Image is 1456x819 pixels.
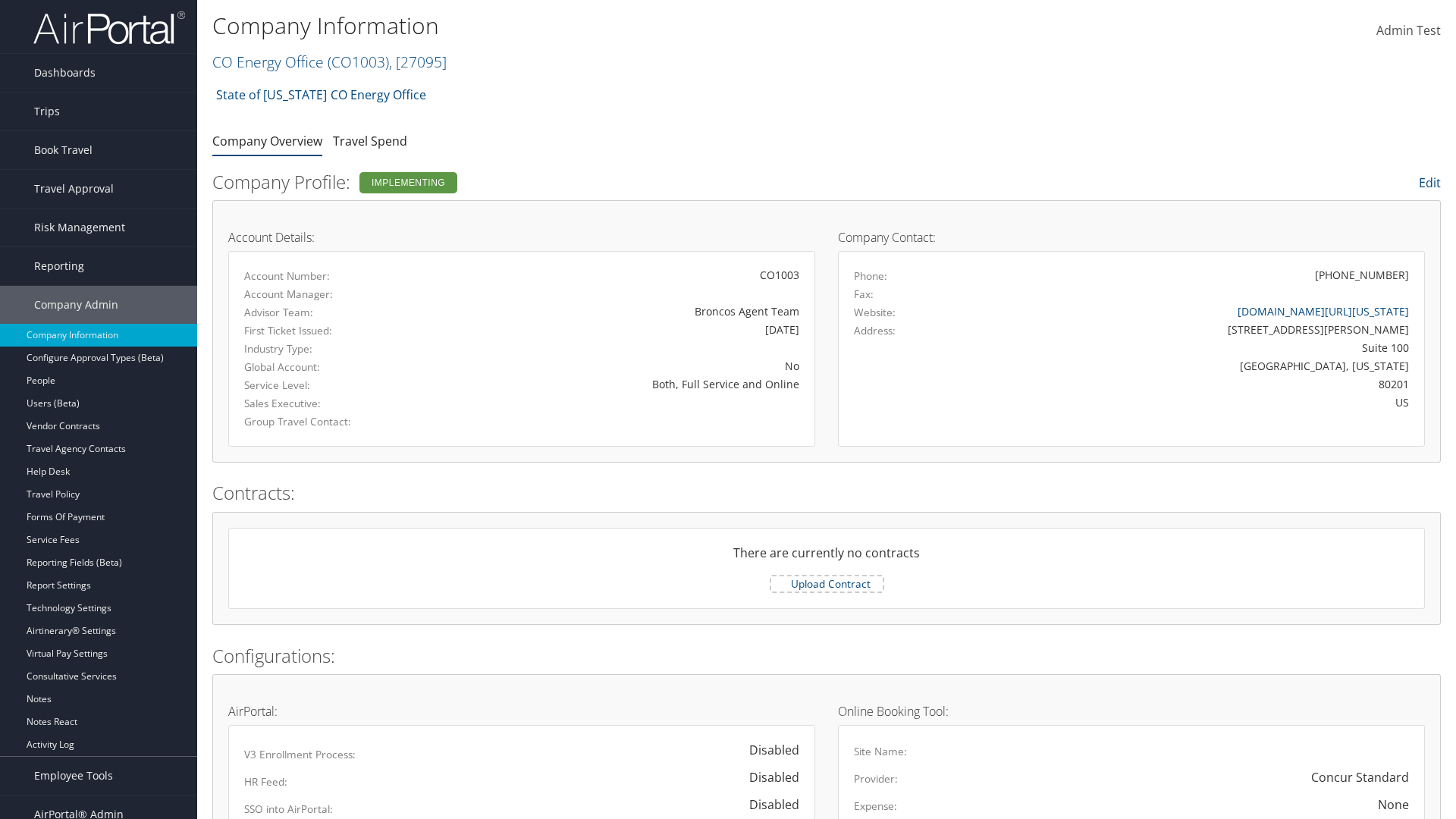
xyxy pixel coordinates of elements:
a: CO Energy Office [331,80,426,110]
label: Fax: [854,287,874,302]
h4: Online Booking Tool: [838,705,1425,717]
label: V3 Enrollment Process: [244,747,356,762]
a: State of [US_STATE] [216,80,327,110]
div: No [437,358,799,374]
label: Sales Executive: [244,396,414,411]
div: Concur Standard [1311,768,1409,786]
h4: Account Details: [228,231,815,243]
h4: Company Contact: [838,231,1425,243]
span: Trips [34,93,60,130]
div: None [1378,795,1409,814]
span: Travel Approval [34,170,114,208]
label: Provider: [854,771,898,786]
label: Phone: [854,268,887,284]
a: Edit [1419,174,1441,191]
label: SSO into AirPortal: [244,802,333,817]
div: US [999,394,1410,410]
label: Account Manager: [244,287,414,302]
h2: Configurations: [212,643,1441,669]
a: CO Energy Office [212,52,447,72]
a: Company Overview [212,133,322,149]
div: CO1003 [437,267,799,283]
label: Global Account: [244,359,414,375]
label: Address: [854,323,896,338]
label: HR Feed: [244,774,287,789]
span: , [ 27095 ] [389,52,447,72]
label: Account Number: [244,268,414,284]
span: ( CO1003 ) [328,52,389,72]
div: Disabled [734,741,799,759]
label: Advisor Team: [244,305,414,320]
label: Expense: [854,799,897,814]
div: [DATE] [437,322,799,337]
span: Risk Management [34,209,125,246]
span: Book Travel [34,131,93,169]
div: There are currently no contracts [229,544,1424,574]
label: First Ticket Issued: [244,323,414,338]
label: Industry Type: [244,341,414,356]
div: 80201 [999,376,1410,392]
label: Group Travel Contact: [244,414,414,429]
span: Employee Tools [34,757,113,795]
div: [PHONE_NUMBER] [1315,267,1409,283]
div: [GEOGRAPHIC_DATA], [US_STATE] [999,358,1410,374]
div: [STREET_ADDRESS][PERSON_NAME] [999,322,1410,337]
div: Broncos Agent Team [437,303,799,319]
div: Disabled [734,768,799,786]
div: Suite 100 [999,340,1410,356]
img: airportal-logo.png [33,10,185,45]
h2: Contracts: [212,480,1441,506]
a: Travel Spend [333,133,407,149]
span: Dashboards [34,54,96,92]
span: Reporting [34,247,84,285]
a: [DOMAIN_NAME][URL][US_STATE] [1238,304,1409,318]
h2: Company Profile: [212,169,1024,195]
h4: AirPortal: [228,705,815,717]
div: Both, Full Service and Online [437,376,799,392]
label: Service Level: [244,378,414,393]
label: Website: [854,305,896,320]
div: Disabled [734,795,799,814]
a: Admin Test [1376,8,1441,55]
h1: Company Information [212,10,1031,42]
span: Company Admin [34,286,118,324]
label: Site Name: [854,744,907,759]
label: Upload Contract [771,576,883,591]
div: Implementing [359,172,457,193]
span: Admin Test [1376,22,1441,39]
